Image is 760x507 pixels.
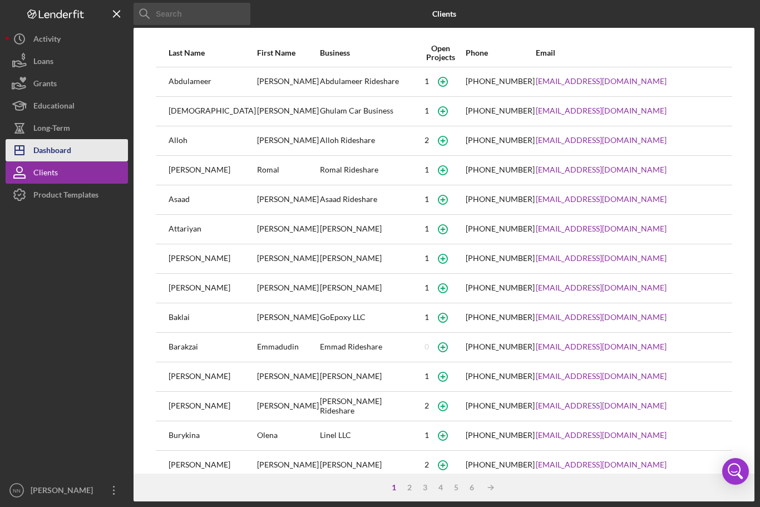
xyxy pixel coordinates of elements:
[320,304,415,332] div: GoEpoxy LLC
[536,254,667,263] a: [EMAIL_ADDRESS][DOMAIN_NAME]
[257,215,319,243] div: [PERSON_NAME]
[33,72,57,97] div: Grants
[425,372,429,381] div: 1
[425,224,429,233] div: 1
[320,451,415,479] div: [PERSON_NAME]
[6,139,128,161] a: Dashboard
[466,460,535,469] div: [PHONE_NUMBER]
[425,136,429,145] div: 2
[257,68,319,96] div: [PERSON_NAME]
[28,479,100,504] div: [PERSON_NAME]
[320,422,415,450] div: Linel LLC
[425,313,429,322] div: 1
[33,184,98,209] div: Product Templates
[432,9,456,18] b: Clients
[536,372,667,381] a: [EMAIL_ADDRESS][DOMAIN_NAME]
[257,304,319,332] div: [PERSON_NAME]
[169,451,256,479] div: [PERSON_NAME]
[425,460,429,469] div: 2
[320,127,415,155] div: Alloh Rideshare
[257,186,319,214] div: [PERSON_NAME]
[536,136,667,145] a: [EMAIL_ADDRESS][DOMAIN_NAME]
[320,392,415,420] div: [PERSON_NAME] Rideshare
[417,483,433,492] div: 3
[425,401,429,410] div: 2
[33,161,58,186] div: Clients
[6,50,128,72] button: Loans
[257,451,319,479] div: [PERSON_NAME]
[6,161,128,184] button: Clients
[169,127,256,155] div: Alloh
[466,254,535,263] div: [PHONE_NUMBER]
[169,422,256,450] div: Burykina
[448,483,464,492] div: 5
[386,483,402,492] div: 1
[169,48,256,57] div: Last Name
[33,139,71,164] div: Dashboard
[33,117,70,142] div: Long-Term
[6,28,128,50] button: Activity
[466,313,535,322] div: [PHONE_NUMBER]
[536,224,667,233] a: [EMAIL_ADDRESS][DOMAIN_NAME]
[466,77,535,86] div: [PHONE_NUMBER]
[6,184,128,206] button: Product Templates
[134,3,250,25] input: Search
[257,48,319,57] div: First Name
[466,372,535,381] div: [PHONE_NUMBER]
[169,245,256,273] div: [PERSON_NAME]
[425,431,429,440] div: 1
[466,136,535,145] div: [PHONE_NUMBER]
[464,483,480,492] div: 6
[536,431,667,440] a: [EMAIL_ADDRESS][DOMAIN_NAME]
[425,106,429,115] div: 1
[536,195,667,204] a: [EMAIL_ADDRESS][DOMAIN_NAME]
[536,401,667,410] a: [EMAIL_ADDRESS][DOMAIN_NAME]
[320,186,415,214] div: Asaad Rideshare
[169,274,256,302] div: [PERSON_NAME]
[466,106,535,115] div: [PHONE_NUMBER]
[33,50,53,75] div: Loans
[536,342,667,351] a: [EMAIL_ADDRESS][DOMAIN_NAME]
[13,488,21,494] text: NN
[425,165,429,174] div: 1
[536,165,667,174] a: [EMAIL_ADDRESS][DOMAIN_NAME]
[6,95,128,117] a: Educational
[425,77,429,86] div: 1
[425,342,429,351] div: 0
[320,215,415,243] div: [PERSON_NAME]
[536,283,667,292] a: [EMAIL_ADDRESS][DOMAIN_NAME]
[536,106,667,115] a: [EMAIL_ADDRESS][DOMAIN_NAME]
[466,195,535,204] div: [PHONE_NUMBER]
[257,97,319,125] div: [PERSON_NAME]
[257,363,319,391] div: [PERSON_NAME]
[33,28,61,53] div: Activity
[6,117,128,139] button: Long-Term
[466,283,535,292] div: [PHONE_NUMBER]
[536,460,667,469] a: [EMAIL_ADDRESS][DOMAIN_NAME]
[257,422,319,450] div: Olena
[169,333,256,361] div: Barakzai
[33,95,75,120] div: Educational
[320,363,415,391] div: [PERSON_NAME]
[257,333,319,361] div: Emmadudin
[257,245,319,273] div: [PERSON_NAME]
[320,48,415,57] div: Business
[257,156,319,184] div: Romal
[169,186,256,214] div: Asaad
[466,165,535,174] div: [PHONE_NUMBER]
[466,401,535,410] div: [PHONE_NUMBER]
[320,274,415,302] div: [PERSON_NAME]
[257,127,319,155] div: [PERSON_NAME]
[425,195,429,204] div: 1
[6,72,128,95] a: Grants
[466,342,535,351] div: [PHONE_NUMBER]
[433,483,448,492] div: 4
[416,44,465,62] div: Open Projects
[257,392,319,420] div: [PERSON_NAME]
[257,274,319,302] div: [PERSON_NAME]
[536,77,667,86] a: [EMAIL_ADDRESS][DOMAIN_NAME]
[320,156,415,184] div: Romal Rideshare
